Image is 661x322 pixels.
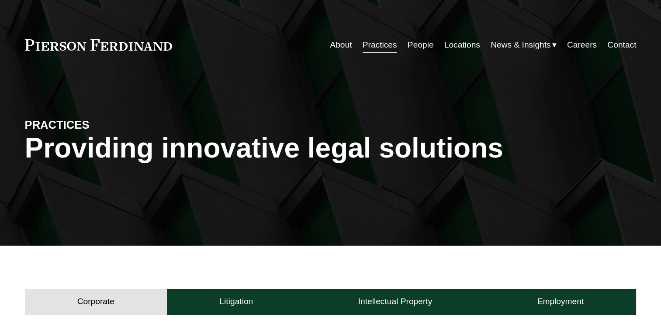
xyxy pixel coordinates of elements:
a: Locations [444,37,480,53]
h4: PRACTICES [25,118,178,132]
a: Practices [363,37,397,53]
a: Contact [607,37,636,53]
h4: Intellectual Property [358,296,433,307]
h1: Providing innovative legal solutions [25,132,637,164]
a: About [330,37,352,53]
span: News & Insights [491,38,551,53]
h4: Litigation [219,296,253,307]
a: Careers [567,37,597,53]
h4: Corporate [77,296,114,307]
a: folder dropdown [491,37,557,53]
h4: Employment [537,296,584,307]
a: People [408,37,434,53]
